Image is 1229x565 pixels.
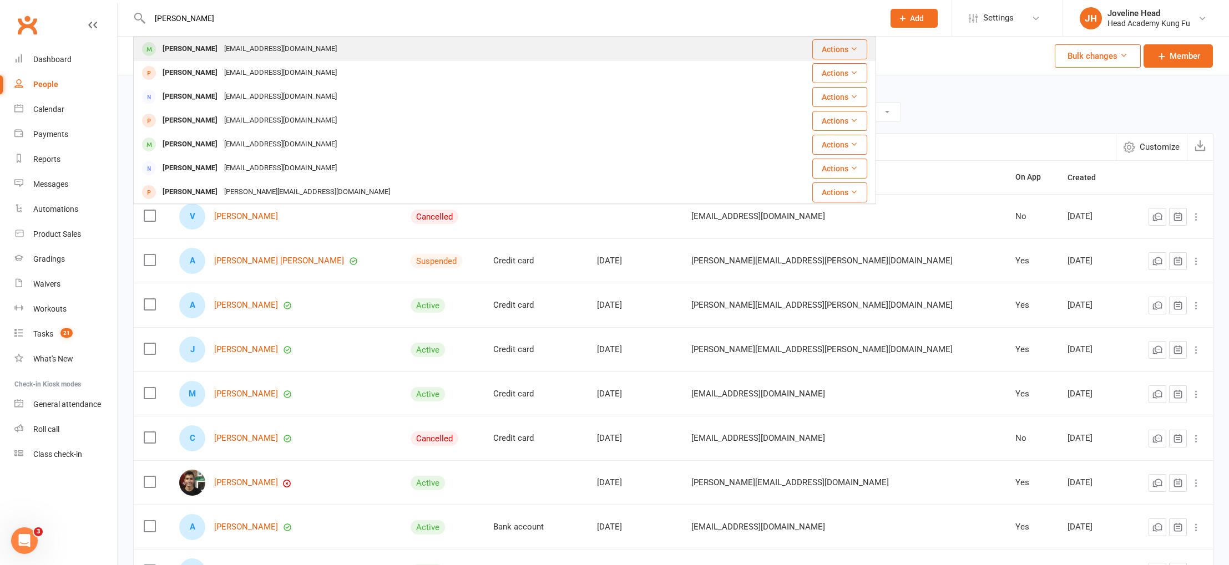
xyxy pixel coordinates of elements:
[1170,49,1200,63] span: Member
[1068,345,1117,354] div: [DATE]
[214,301,278,310] a: [PERSON_NAME]
[812,182,867,202] button: Actions
[33,205,78,213] div: Automations
[179,203,205,230] div: Victor
[14,147,117,172] a: Reports
[33,425,59,434] div: Roll call
[411,431,458,446] div: Cancelled
[1068,212,1117,221] div: [DATE]
[33,279,60,288] div: Waivers
[179,514,205,540] div: Amina
[493,301,578,310] div: Credit card
[691,294,953,315] span: [PERSON_NAME][EMAIL_ADDRESS][PERSON_NAME][DOMAIN_NAME]
[33,180,68,189] div: Messages
[812,111,867,131] button: Actions
[33,400,101,409] div: General attendance
[597,301,671,310] div: [DATE]
[910,14,924,23] span: Add
[411,520,445,535] div: Active
[179,381,205,407] div: Mohamed
[33,80,58,89] div: People
[493,345,578,354] div: Credit card
[221,89,340,105] div: [EMAIL_ADDRESS][DOMAIN_NAME]
[1068,171,1108,184] button: Created
[691,339,953,360] span: [PERSON_NAME][EMAIL_ADDRESS][PERSON_NAME][DOMAIN_NAME]
[146,11,876,26] input: Search...
[411,254,462,268] div: Suspended
[159,160,221,176] div: [PERSON_NAME]
[159,41,221,57] div: [PERSON_NAME]
[214,345,278,354] a: [PERSON_NAME]
[691,516,825,537] span: [EMAIL_ADDRESS][DOMAIN_NAME]
[221,184,393,200] div: [PERSON_NAME][EMAIL_ADDRESS][DOMAIN_NAME]
[1068,434,1117,443] div: [DATE]
[221,136,340,152] div: [EMAIL_ADDRESS][DOMAIN_NAME]
[597,345,671,354] div: [DATE]
[14,347,117,371] a: What's New
[159,184,221,200] div: [PERSON_NAME]
[33,254,65,263] div: Gradings
[812,39,867,59] button: Actions
[33,304,67,313] div: Workouts
[11,527,38,554] iframe: Intercom live chat
[1015,256,1048,266] div: Yes
[221,160,340,176] div: [EMAIL_ADDRESS][DOMAIN_NAME]
[597,434,671,443] div: [DATE]
[214,522,278,532] a: [PERSON_NAME]
[983,6,1014,30] span: Settings
[1140,140,1180,154] span: Customize
[1068,301,1117,310] div: [DATE]
[812,63,867,83] button: Actions
[221,41,340,57] div: [EMAIL_ADDRESS][DOMAIN_NAME]
[159,65,221,81] div: [PERSON_NAME]
[493,522,578,532] div: Bank account
[691,206,825,227] span: [EMAIL_ADDRESS][DOMAIN_NAME]
[179,470,205,496] img: Stevyn
[14,322,117,347] a: Tasks 21
[33,354,73,363] div: What's New
[597,478,671,487] div: [DATE]
[597,389,671,399] div: [DATE]
[411,210,458,224] div: Cancelled
[1068,478,1117,487] div: [DATE]
[14,47,117,72] a: Dashboard
[14,442,117,467] a: Class kiosk mode
[411,476,445,490] div: Active
[691,427,825,449] span: [EMAIL_ADDRESS][DOMAIN_NAME]
[14,122,117,147] a: Payments
[60,328,73,338] span: 21
[1005,161,1058,194] th: On App
[14,247,117,272] a: Gradings
[597,256,671,266] div: [DATE]
[1068,522,1117,532] div: [DATE]
[812,87,867,107] button: Actions
[1055,44,1141,68] button: Bulk changes
[159,136,221,152] div: [PERSON_NAME]
[14,172,117,197] a: Messages
[1015,478,1048,487] div: Yes
[1116,134,1187,160] button: Customize
[691,250,953,271] span: [PERSON_NAME][EMAIL_ADDRESS][PERSON_NAME][DOMAIN_NAME]
[493,389,578,399] div: Credit card
[214,212,278,221] a: [PERSON_NAME]
[34,527,43,536] span: 3
[214,434,278,443] a: [PERSON_NAME]
[1015,212,1048,221] div: No
[14,417,117,442] a: Roll call
[179,337,205,363] div: Jesse
[14,197,117,222] a: Automations
[13,11,41,39] a: Clubworx
[33,55,72,64] div: Dashboard
[214,389,278,399] a: [PERSON_NAME]
[1080,7,1102,29] div: JH
[14,272,117,297] a: Waivers
[812,135,867,155] button: Actions
[1015,434,1048,443] div: No
[891,9,938,28] button: Add
[33,105,64,114] div: Calendar
[33,130,68,139] div: Payments
[179,292,205,318] div: Alice
[411,387,445,401] div: Active
[14,97,117,122] a: Calendar
[159,89,221,105] div: [PERSON_NAME]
